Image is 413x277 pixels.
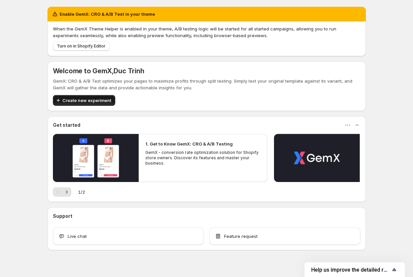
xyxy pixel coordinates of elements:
[53,122,80,128] h3: Get started
[60,11,155,17] h2: Enable GemX: CRO & A/B Test in your theme
[224,233,258,240] span: Feature request
[57,43,106,49] span: Turn on in Shopify Editor
[78,189,85,195] span: 1 / 2
[53,41,110,51] button: Turn on in Shopify Editor
[53,187,71,197] nav: Pagination
[68,233,87,240] span: Live chat
[145,150,261,166] p: GemX - conversion rate optimization solution for Shopify store owners. Discover its features and ...
[53,78,360,91] p: GemX: CRO & A/B Test optimizes your pages to maximize profits through split testing. Simply test ...
[112,67,144,75] span: , Duc Trinh
[62,187,71,197] button: Next
[62,97,111,104] span: Create new experiment
[145,141,233,147] h2: 1. Get to Know GemX: CRO & A/B Testing
[311,266,398,274] button: Show survey - Help us improve the detailed report for A/B campaigns
[53,25,360,39] p: When the GemX Theme Helper is enabled in your theme, A/B testing logic will be started for all st...
[53,134,139,182] button: Play video
[311,267,390,273] span: Help us improve the detailed report for A/B campaigns
[53,213,72,219] h3: Support
[274,134,360,182] button: Play video
[53,95,115,106] button: Create new experiment
[53,67,144,75] h5: Welcome to GemX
